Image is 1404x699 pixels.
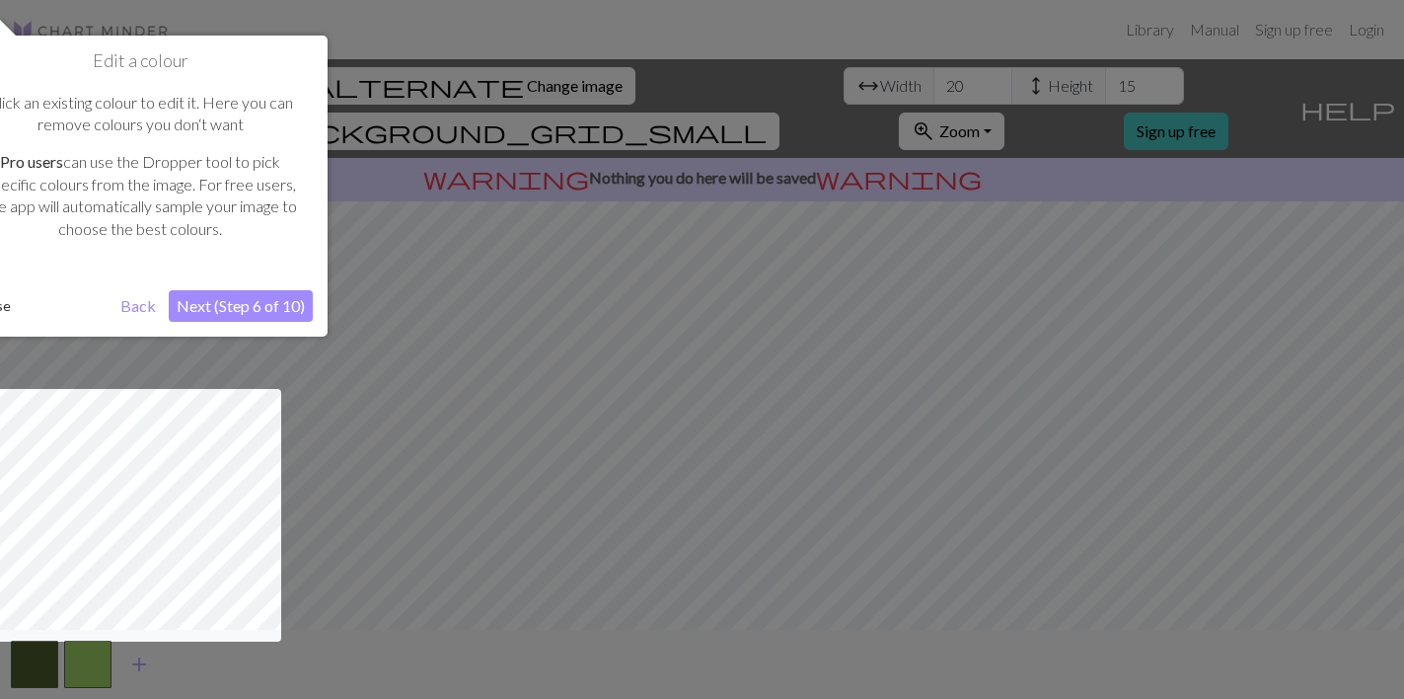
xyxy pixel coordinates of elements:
button: Next (Step 6 of 10) [169,290,313,322]
button: Back [112,290,164,322]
